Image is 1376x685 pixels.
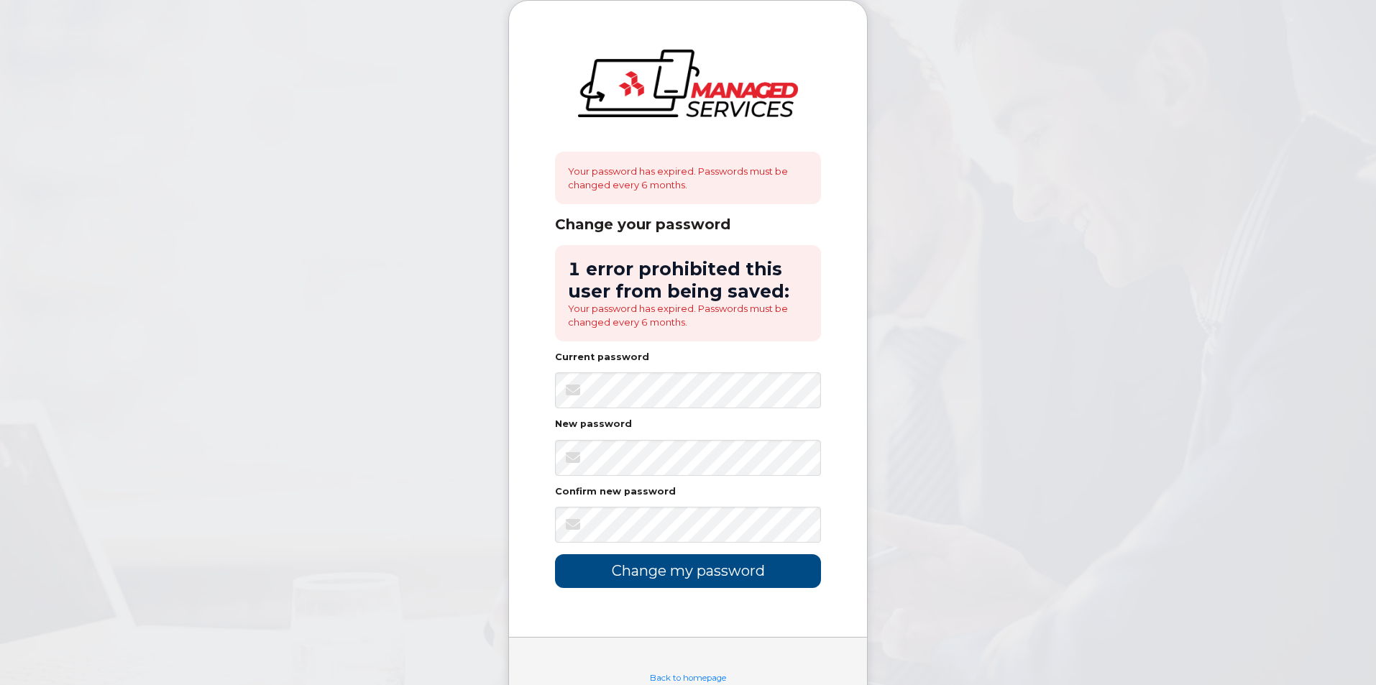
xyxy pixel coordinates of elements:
input: Change my password [555,554,821,588]
label: New password [555,420,632,429]
h2: 1 error prohibited this user from being saved: [568,258,808,302]
img: logo-large.png [578,50,798,117]
div: Your password has expired. Passwords must be changed every 6 months. [555,152,821,204]
li: Your password has expired. Passwords must be changed every 6 months. [568,302,808,328]
a: Back to homepage [650,673,726,683]
div: Change your password [555,216,821,234]
label: Confirm new password [555,487,676,497]
label: Current password [555,353,649,362]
